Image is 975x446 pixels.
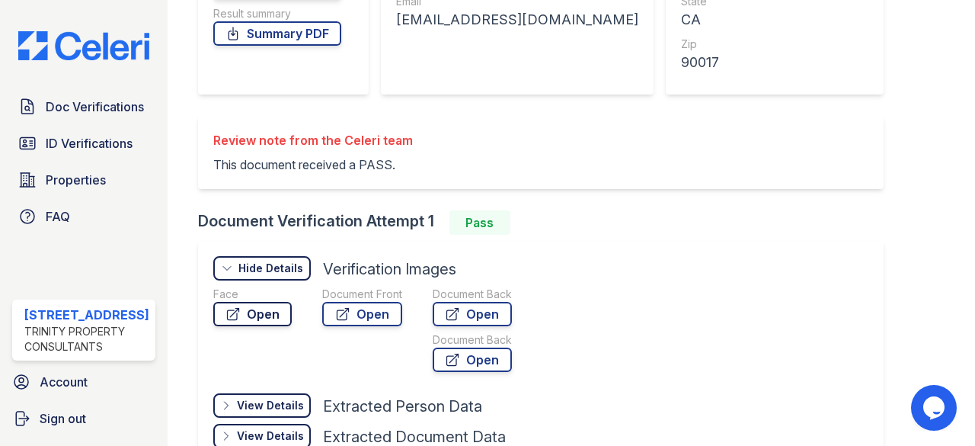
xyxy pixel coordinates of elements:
[46,207,70,226] span: FAQ
[40,409,86,428] span: Sign out
[213,6,341,21] div: Result summary
[433,348,512,372] a: Open
[24,324,149,355] div: Trinity Property Consultants
[46,134,133,152] span: ID Verifications
[6,367,161,397] a: Account
[40,373,88,391] span: Account
[322,302,402,326] a: Open
[449,210,510,235] div: Pass
[198,210,896,235] div: Document Verification Attempt 1
[213,131,413,149] div: Review note from the Celeri team
[433,302,512,326] a: Open
[238,261,303,276] div: Hide Details
[681,52,868,73] div: 90017
[12,128,155,159] a: ID Verifications
[213,21,341,46] a: Summary PDF
[237,398,304,413] div: View Details
[213,156,413,174] p: This document received a PASS.
[911,385,960,431] iframe: chat widget
[12,201,155,232] a: FAQ
[46,98,144,116] span: Doc Verifications
[213,287,292,302] div: Face
[46,171,106,189] span: Properties
[322,287,402,302] div: Document Front
[6,31,161,61] img: CE_Logo_Blue-a8612792a0a2168367f1c8372b55b34899dd931a85d93a1a3d3e32e68fde9ad4.png
[681,9,868,30] div: CA
[24,306,149,324] div: [STREET_ADDRESS]
[213,302,292,326] a: Open
[6,403,161,434] a: Sign out
[237,428,304,444] div: View Details
[433,332,512,348] div: Document Back
[433,287,512,302] div: Document Back
[12,165,155,195] a: Properties
[323,396,482,417] div: Extracted Person Data
[396,9,638,30] div: [EMAIL_ADDRESS][DOMAIN_NAME]
[681,37,868,52] div: Zip
[12,91,155,122] a: Doc Verifications
[323,258,456,280] div: Verification Images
